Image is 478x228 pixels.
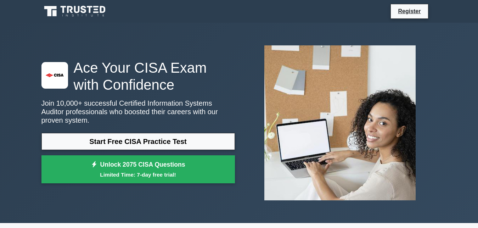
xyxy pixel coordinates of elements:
[41,155,235,184] a: Unlock 2075 CISA QuestionsLimited Time: 7-day free trial!
[41,99,235,124] p: Join 10,000+ successful Certified Information Systems Auditor professionals who boosted their car...
[394,7,425,16] a: Register
[41,59,235,93] h1: Ace Your CISA Exam with Confidence
[50,171,226,179] small: Limited Time: 7-day free trial!
[41,133,235,150] a: Start Free CISA Practice Test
